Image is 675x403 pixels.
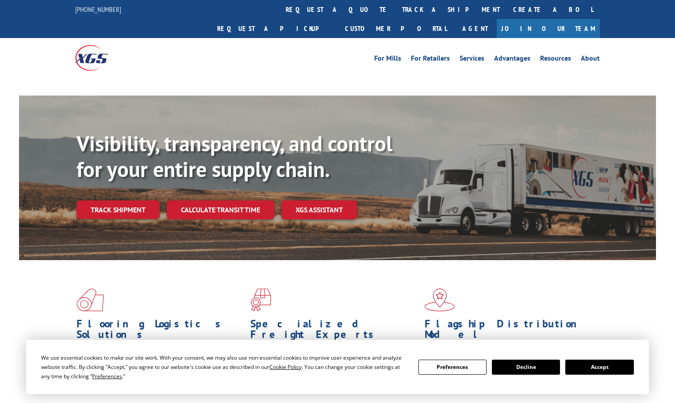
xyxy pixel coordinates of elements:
a: [PHONE_NUMBER] [75,5,121,14]
button: Accept [565,360,633,375]
a: Track shipment [77,200,160,219]
img: xgs-icon-focused-on-flooring-red [250,288,271,311]
a: For Retailers [411,55,450,65]
button: Decline [492,360,560,375]
a: Calculate transit time [167,200,274,219]
span: Cookie Policy [269,363,302,371]
img: xgs-icon-total-supply-chain-intelligence-red [77,288,104,311]
a: Services [460,55,484,65]
a: Join Our Team [497,19,600,38]
img: xgs-icon-flagship-distribution-model-red [425,288,455,311]
div: We use essential cookies to make our site work. With your consent, we may also use non-essential ... [41,353,407,381]
span: Preferences [92,372,122,380]
h1: Flooring Logistics Solutions [77,319,244,344]
a: XGS ASSISTANT [281,200,357,219]
h1: Specialized Freight Experts [250,319,418,344]
a: Advantages [494,55,530,65]
a: For Mills [374,55,401,65]
button: Preferences [418,360,487,375]
a: Customer Portal [338,19,453,38]
h1: Flagship Distribution Model [425,319,592,344]
a: Request a pickup [211,19,338,38]
a: Agent [453,19,497,38]
div: Cookie Consent Prompt [26,340,649,394]
a: About [581,55,600,65]
a: Resources [540,55,571,65]
b: Visibility, transparency, and control for your entire supply chain. [77,130,392,183]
